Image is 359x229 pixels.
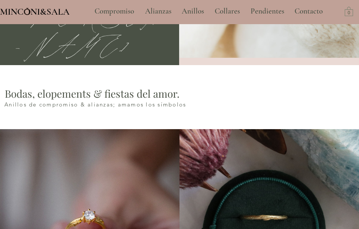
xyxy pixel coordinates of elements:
p: Anillos [178,2,208,20]
p: Compromiso [91,2,138,20]
a: Compromiso [89,2,140,20]
img: Minconi Sala [24,8,30,15]
nav: Sitio [75,2,343,20]
a: Anillos [176,2,209,20]
a: Collares [209,2,245,20]
a: Contacto [289,2,329,20]
span: Anillos de compromiso & alianzas; amamos los símbolos [4,101,186,108]
p: Collares [211,2,244,20]
span: Bodas, elopements & fiestas del amor. [5,87,179,100]
a: Carrito con 0 ítems [345,6,353,16]
a: Pendientes [245,2,289,20]
p: Pendientes [247,2,288,20]
a: Alianzas [140,2,176,20]
p: Contacto [291,2,326,20]
text: 0 [348,11,350,16]
p: Alianzas [141,2,175,20]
